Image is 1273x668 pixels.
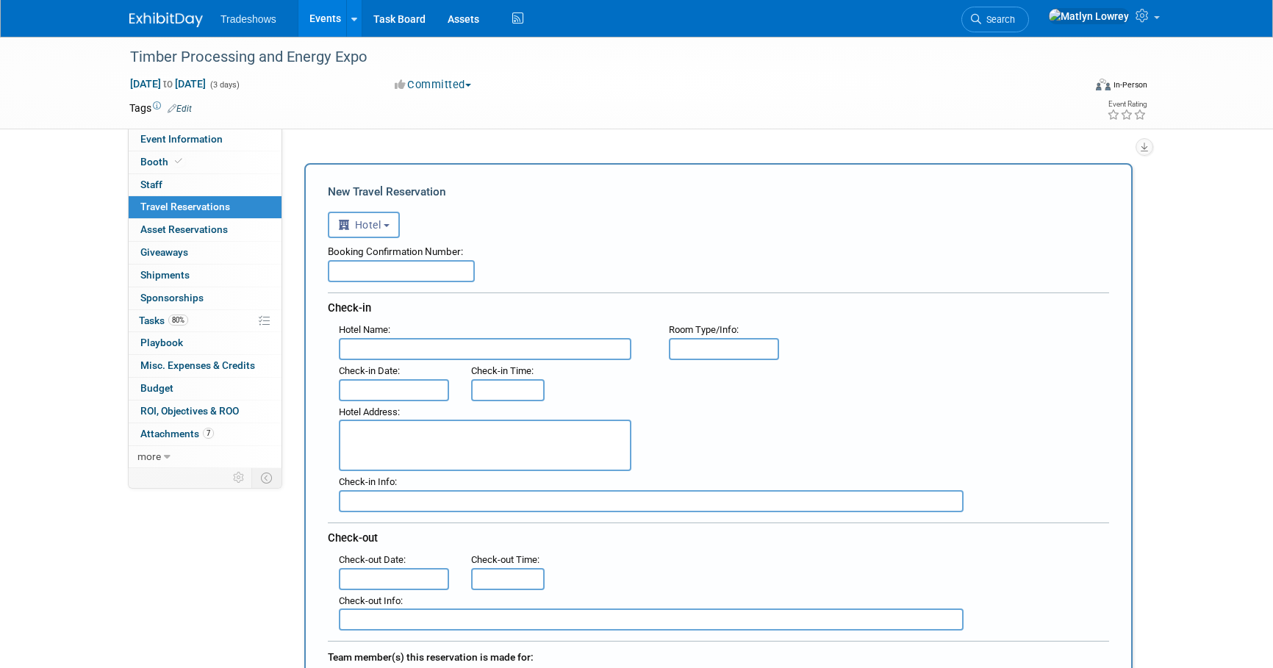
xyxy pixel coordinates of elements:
[140,382,173,394] span: Budget
[669,324,739,335] small: :
[129,287,282,309] a: Sponsorships
[140,269,190,281] span: Shipments
[125,44,1061,71] div: Timber Processing and Energy Expo
[339,324,388,335] span: Hotel Name
[139,315,188,326] span: Tasks
[140,179,162,190] span: Staff
[129,101,192,115] td: Tags
[129,174,282,196] a: Staff
[161,78,175,90] span: to
[140,246,188,258] span: Giveaways
[328,301,371,315] span: Check-in
[168,104,192,114] a: Edit
[129,151,282,173] a: Booth
[140,223,228,235] span: Asset Reservations
[140,133,223,145] span: Event Information
[328,184,1109,200] div: New Travel Reservation
[339,595,403,606] small: :
[137,450,161,462] span: more
[996,76,1147,98] div: Event Format
[471,365,531,376] span: Check-in Time
[129,129,282,151] a: Event Information
[339,476,397,487] small: :
[339,476,395,487] span: Check-in Info
[339,406,400,417] small: :
[339,324,390,335] small: :
[129,423,282,445] a: Attachments7
[961,7,1029,32] a: Search
[669,324,736,335] span: Room Type/Info
[981,14,1015,25] span: Search
[203,428,214,439] span: 7
[129,332,282,354] a: Playbook
[129,77,207,90] span: [DATE] [DATE]
[338,219,381,231] span: Hotel
[328,644,1109,667] div: Team member(s) this reservation is made for:
[220,13,276,25] span: Tradeshows
[168,315,188,326] span: 80%
[140,201,230,212] span: Travel Reservations
[328,531,378,545] span: Check-out
[140,337,183,348] span: Playbook
[328,212,400,238] button: Hotel
[339,554,404,565] span: Check-out Date
[471,554,537,565] span: Check-out Time
[339,595,401,606] span: Check-out Info
[129,242,282,264] a: Giveaways
[226,468,252,487] td: Personalize Event Tab Strip
[129,219,282,241] a: Asset Reservations
[1048,8,1130,24] img: Matlyn Lowrey
[140,156,185,168] span: Booth
[252,468,282,487] td: Toggle Event Tabs
[129,355,282,377] a: Misc. Expenses & Credits
[129,12,203,27] img: ExhibitDay
[129,196,282,218] a: Travel Reservations
[339,406,398,417] span: Hotel Address
[129,378,282,400] a: Budget
[390,77,477,93] button: Committed
[129,446,282,468] a: more
[1096,79,1111,90] img: Format-Inperson.png
[471,365,534,376] small: :
[129,310,282,332] a: Tasks80%
[339,554,406,565] small: :
[328,238,1109,260] div: Booking Confirmation Number:
[140,359,255,371] span: Misc. Expenses & Credits
[140,292,204,304] span: Sponsorships
[339,365,398,376] span: Check-in Date
[471,554,539,565] small: :
[209,80,240,90] span: (3 days)
[129,401,282,423] a: ROI, Objectives & ROO
[339,365,400,376] small: :
[129,265,282,287] a: Shipments
[1113,79,1147,90] div: In-Person
[140,405,239,417] span: ROI, Objectives & ROO
[1107,101,1147,108] div: Event Rating
[140,428,214,439] span: Attachments
[175,157,182,165] i: Booth reservation complete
